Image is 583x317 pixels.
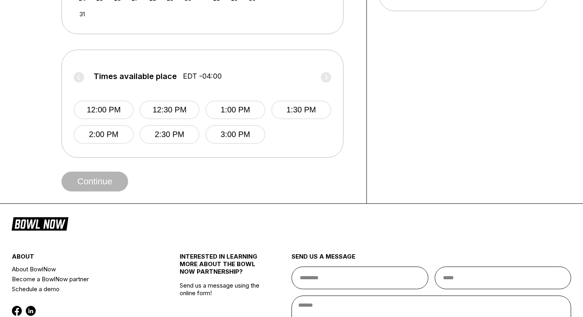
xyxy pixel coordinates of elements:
[205,101,265,119] button: 1:00 PM
[140,125,199,144] button: 2:30 PM
[183,72,222,81] span: EDT -04:00
[12,274,152,284] a: Become a BowlNow partner
[180,253,264,282] div: INTERESTED IN LEARNING MORE ABOUT THE BOWL NOW PARTNERSHIP?
[74,101,134,119] button: 12:00 PM
[77,9,88,19] div: Choose Sunday, August 31st, 2025
[140,101,199,119] button: 12:30 PM
[271,101,331,119] button: 1:30 PM
[74,125,134,144] button: 2:00 PM
[205,125,265,144] button: 3:00 PM
[94,72,177,81] span: Times available place
[12,264,152,274] a: About BowlNow
[12,284,152,294] a: Schedule a demo
[291,253,571,267] div: send us a message
[12,253,152,264] div: about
